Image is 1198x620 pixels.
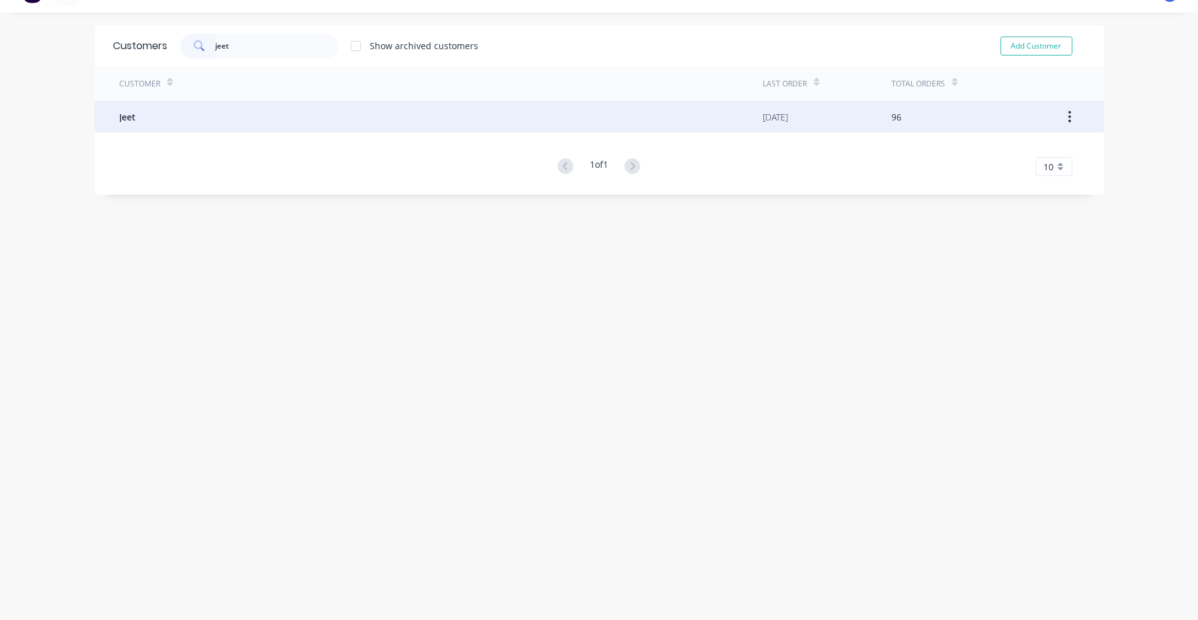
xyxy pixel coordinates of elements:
div: Customer [120,78,161,90]
div: 1 of 1 [590,158,608,176]
div: Last Order [763,78,807,90]
div: [DATE] [763,110,789,124]
div: 96 [892,110,902,124]
div: Total Orders [892,78,946,90]
div: Customers [114,38,168,54]
input: Search customers... [215,33,338,59]
div: Show archived customers [370,39,479,52]
span: Jeet [120,110,136,124]
span: 10 [1044,160,1054,173]
button: Add Customer [1001,37,1072,56]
